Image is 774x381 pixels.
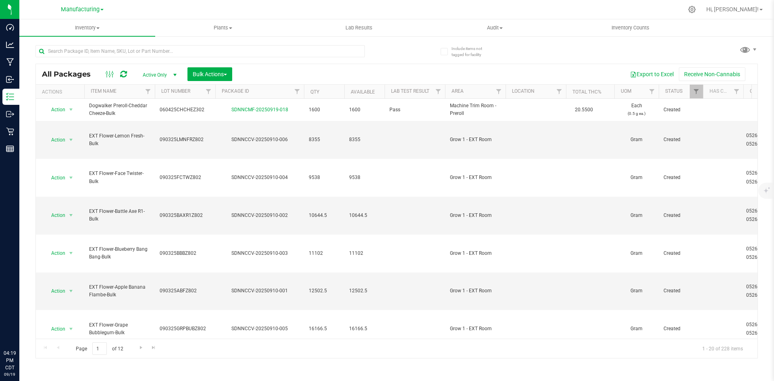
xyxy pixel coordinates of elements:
span: 1600 [349,106,380,114]
span: Action [44,210,66,221]
span: 8355 [309,136,339,144]
span: Grow 1 - EXT Room [450,250,501,257]
a: Status [665,88,682,94]
a: Package ID [222,88,249,94]
iframe: Resource center unread badge [24,315,33,325]
span: Created [664,212,698,219]
span: select [66,172,76,183]
span: Grow 1 - EXT Room [450,287,501,295]
span: 20.5500 [571,104,597,116]
span: Gram [619,212,654,219]
span: 10644.5 [309,212,339,219]
span: Page of 12 [69,342,130,355]
a: Filter [730,85,743,98]
span: Plants [156,24,291,31]
a: Inventory Counts [563,19,699,36]
a: Go to the last page [148,342,160,353]
p: (0.5 g ea.) [619,110,654,117]
input: 1 [92,342,107,355]
button: Export to Excel [625,67,679,81]
a: Filter [291,85,304,98]
inline-svg: Analytics [6,41,14,49]
span: 16166.5 [349,325,380,333]
a: Qty [310,89,319,95]
span: 9538 [349,174,380,181]
a: Lab Results [291,19,427,36]
button: Bulk Actions [187,67,232,81]
a: Filter [492,85,506,98]
div: SDNNCCV-20250910-001 [214,287,305,295]
span: Gram [619,136,654,144]
span: 090325BAXR1Z802 [160,212,210,219]
a: Total THC% [572,89,601,95]
span: EXT Flower-Grape Bubblegum-Bulk [89,321,150,337]
span: Grow 1 - EXT Room [450,212,501,219]
inline-svg: Dashboard [6,23,14,31]
a: Lot Number [161,88,190,94]
a: Area [451,88,464,94]
button: Receive Non-Cannabis [679,67,745,81]
span: 11102 [309,250,339,257]
span: Created [664,136,698,144]
span: Include items not tagged for facility [451,46,492,58]
span: Grow 1 - EXT Room [450,136,501,144]
a: Filter [645,85,659,98]
span: 090325ABFZ802 [160,287,210,295]
span: Pass [389,106,440,114]
span: 11102 [349,250,380,257]
span: Gram [619,174,654,181]
div: SDNNCCV-20250910-002 [214,212,305,219]
span: All Packages [42,70,99,79]
a: Plants [155,19,291,36]
span: Created [664,174,698,181]
a: Filter [432,85,445,98]
span: Created [664,106,698,114]
span: Gram [619,325,654,333]
span: 12502.5 [309,287,339,295]
a: Available [351,89,375,95]
iframe: Resource center [8,316,32,341]
span: Manufacturing [61,6,100,13]
span: EXT Flower-Face Twister-Bulk [89,170,150,185]
span: Audit [427,24,562,31]
a: Go to the next page [135,342,147,353]
span: Action [44,285,66,297]
span: select [66,210,76,221]
span: 1600 [309,106,339,114]
span: 090325BBBZ802 [160,250,210,257]
span: Created [664,287,698,295]
inline-svg: Manufacturing [6,58,14,66]
span: 12502.5 [349,287,380,295]
span: 060425CHCHEZ302 [160,106,210,114]
a: SDNNCMF-20250919-018 [231,107,288,112]
span: Grow 1 - EXT Room [450,325,501,333]
span: Created [664,325,698,333]
span: 16166.5 [309,325,339,333]
span: Machine Trim Room - Preroll [450,102,501,117]
span: Lab Results [335,24,383,31]
div: SDNNCCV-20250910-005 [214,325,305,333]
span: 1 - 20 of 228 items [696,342,749,354]
span: EXT Flower-Battle Axe R1-Bulk [89,208,150,223]
span: Bulk Actions [193,71,227,77]
a: Inventory [19,19,155,36]
span: select [66,104,76,115]
span: select [66,248,76,259]
p: 04:19 PM CDT [4,350,16,371]
span: EXT Flower-Lemon Fresh-Bulk [89,132,150,148]
p: 09/19 [4,371,16,377]
span: Hi, [PERSON_NAME]! [706,6,759,12]
span: EXT Flower-Blueberry Bang Bang-Bulk [89,246,150,261]
span: select [66,134,76,146]
a: Filter [553,85,566,98]
inline-svg: Inbound [6,75,14,83]
span: select [66,323,76,335]
span: Inventory Counts [601,24,660,31]
span: 090325FCTWZ802 [160,174,210,181]
span: 8355 [349,136,380,144]
span: Gram [619,250,654,257]
span: Grow 1 - EXT Room [450,174,501,181]
a: UOM [621,88,631,94]
a: Filter [690,85,703,98]
div: SDNNCCV-20250910-003 [214,250,305,257]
